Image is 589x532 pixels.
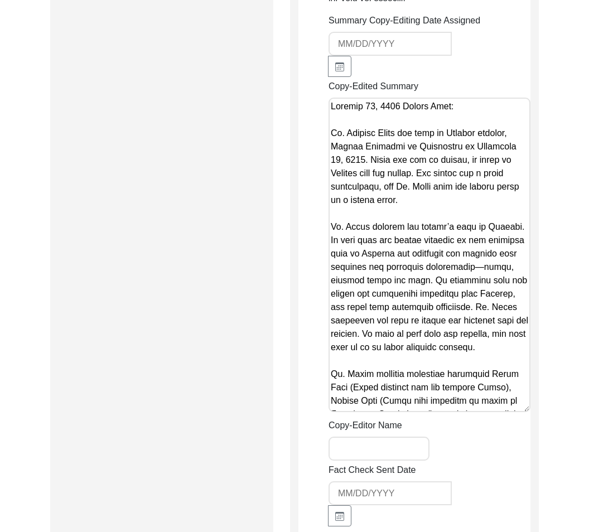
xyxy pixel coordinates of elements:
[329,419,402,432] label: Copy-Editor Name
[329,14,480,27] label: Summary Copy-Editing Date Assigned
[329,463,416,477] label: Fact Check Sent Date
[329,481,452,505] input: MM/DD/YYYY
[329,32,452,56] input: MM/DD/YYYY
[329,80,418,93] label: Copy-Edited Summary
